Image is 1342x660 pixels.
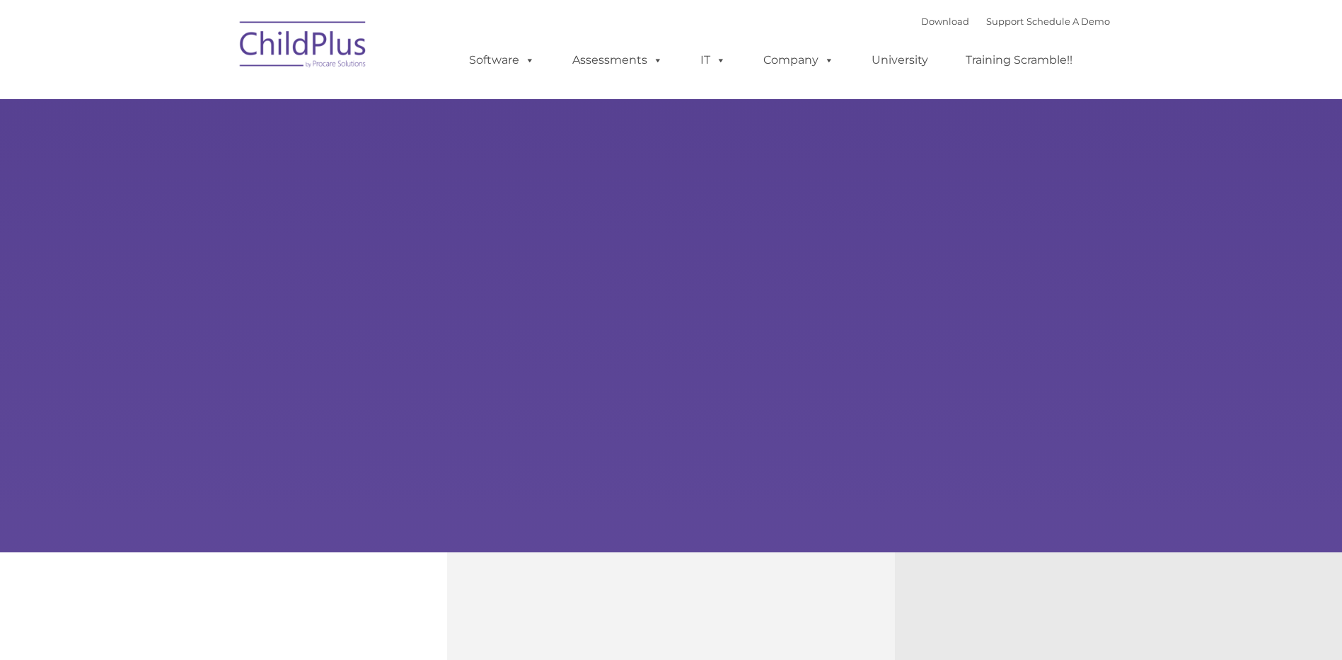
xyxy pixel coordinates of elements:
[686,46,740,74] a: IT
[986,16,1024,27] a: Support
[921,16,969,27] a: Download
[558,46,677,74] a: Assessments
[749,46,848,74] a: Company
[921,16,1110,27] font: |
[455,46,549,74] a: Software
[233,11,374,82] img: ChildPlus by Procare Solutions
[1026,16,1110,27] a: Schedule A Demo
[951,46,1087,74] a: Training Scramble!!
[857,46,942,74] a: University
